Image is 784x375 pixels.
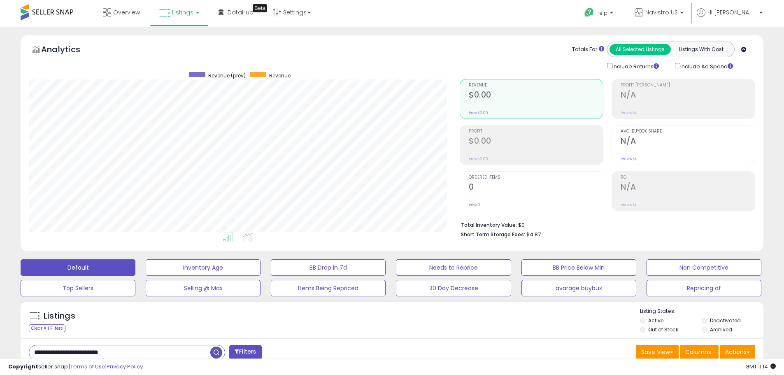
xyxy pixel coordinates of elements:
[710,317,741,324] label: Deactivated
[469,90,603,101] h2: $0.00
[228,8,254,16] span: DataHub
[469,156,488,161] small: Prev: $0.00
[621,203,637,207] small: Prev: N/A
[526,231,541,238] span: $4.87
[521,280,636,296] button: avarage buybux
[208,72,246,79] span: Revenue (prev)
[621,182,755,193] h2: N/A
[621,110,637,115] small: Prev: N/A
[645,8,678,16] span: Navistro US
[146,280,261,296] button: Selling @ Max
[8,363,38,370] strong: Copyright
[461,221,517,228] b: Total Inventory Value:
[271,280,386,296] button: Items Being Repriced
[461,231,525,238] b: Short Term Storage Fees:
[29,324,65,332] div: Clear All Filters
[469,129,603,134] span: Profit
[229,345,261,359] button: Filters
[610,44,671,55] button: All Selected Listings
[697,8,763,27] a: Hi [PERSON_NAME]
[680,345,719,359] button: Columns
[469,83,603,88] span: Revenue
[41,44,96,57] h5: Analytics
[636,345,679,359] button: Save View
[670,44,732,55] button: Listings With Cost
[578,1,621,27] a: Help
[70,363,105,370] a: Terms of Use
[469,175,603,180] span: Ordered Items
[113,8,140,16] span: Overview
[253,4,267,12] div: Tooltip anchor
[461,219,749,229] li: $0
[596,9,607,16] span: Help
[707,8,757,16] span: Hi [PERSON_NAME]
[710,326,732,333] label: Archived
[44,310,75,322] h5: Listings
[621,156,637,161] small: Prev: N/A
[8,363,143,371] div: seller snap | |
[269,72,291,79] span: Revenue
[669,61,746,71] div: Include Ad Spend
[745,363,776,370] span: 2025-10-14 11:14 GMT
[21,259,135,276] button: Default
[601,61,669,71] div: Include Returns
[584,7,594,18] i: Get Help
[621,90,755,101] h2: N/A
[21,280,135,296] button: Top Sellers
[469,136,603,147] h2: $0.00
[396,280,511,296] button: 30 Day Decrease
[621,136,755,147] h2: N/A
[621,175,755,180] span: ROI
[469,110,488,115] small: Prev: $0.00
[720,345,755,359] button: Actions
[685,348,711,356] span: Columns
[647,259,761,276] button: Non Competitive
[640,307,763,315] p: Listing States:
[648,326,678,333] label: Out of Stock
[469,203,480,207] small: Prev: 0
[146,259,261,276] button: Inventory Age
[172,8,193,16] span: Listings
[648,317,663,324] label: Active
[521,259,636,276] button: BB Price Below Min
[396,259,511,276] button: Needs to Reprice
[271,259,386,276] button: BB Drop in 7d
[107,363,143,370] a: Privacy Policy
[572,46,604,54] div: Totals For
[621,83,755,88] span: Profit [PERSON_NAME]
[469,182,603,193] h2: 0
[647,280,761,296] button: Repricing of
[621,129,755,134] span: Avg. Buybox Share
